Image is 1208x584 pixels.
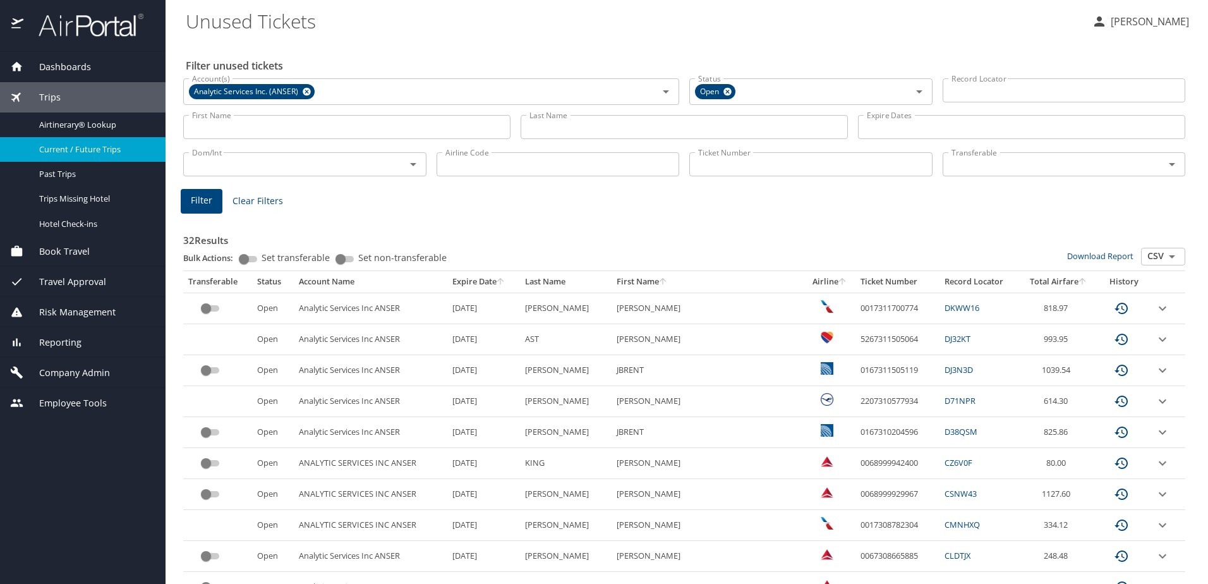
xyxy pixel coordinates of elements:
[1163,248,1181,265] button: Open
[233,193,283,209] span: Clear Filters
[294,324,447,355] td: Analytic Services Inc ANSER
[262,253,330,262] span: Set transferable
[1019,324,1097,355] td: 993.95
[294,271,447,293] th: Account Name
[939,271,1019,293] th: Record Locator
[821,455,833,468] img: Delta Airlines
[294,541,447,572] td: Analytic Services Inc ANSER
[447,324,521,355] td: [DATE]
[23,396,107,410] span: Employee Tools
[821,393,833,406] img: Lufthansa
[447,417,521,448] td: [DATE]
[1155,518,1170,533] button: expand row
[252,448,294,479] td: Open
[520,324,612,355] td: AST
[294,293,447,324] td: Analytic Services Inc ANSER
[252,271,294,293] th: Status
[39,168,150,180] span: Past Trips
[39,193,150,205] span: Trips Missing Hotel
[945,457,972,468] a: CZ6V0F
[612,417,804,448] td: JBRENT
[252,479,294,510] td: Open
[23,305,116,319] span: Risk Management
[945,519,980,530] a: CMNHXQ
[821,331,833,344] img: Southwest Airlines
[189,84,315,99] div: Analytic Services Inc. (ANSER)
[945,426,977,437] a: D38QSM
[23,275,106,289] span: Travel Approval
[910,83,928,100] button: Open
[183,226,1185,248] h3: 32 Results
[1019,417,1097,448] td: 825.86
[181,189,222,214] button: Filter
[447,271,521,293] th: Expire Date
[855,479,939,510] td: 0068999929967
[404,155,422,173] button: Open
[855,448,939,479] td: 0068999942400
[188,276,247,288] div: Transferable
[1097,271,1150,293] th: History
[520,293,612,324] td: [PERSON_NAME]
[294,448,447,479] td: ANALYTIC SERVICES INC ANSER
[1155,425,1170,440] button: expand row
[855,293,939,324] td: 0017311700774
[855,510,939,541] td: 0017308782304
[612,386,804,417] td: [PERSON_NAME]
[23,60,91,74] span: Dashboards
[520,448,612,479] td: KING
[821,424,833,437] img: United Airlines
[804,271,855,293] th: Airline
[612,271,804,293] th: First Name
[1019,386,1097,417] td: 614.30
[252,355,294,386] td: Open
[11,13,25,37] img: icon-airportal.png
[520,355,612,386] td: [PERSON_NAME]
[252,541,294,572] td: Open
[659,278,668,286] button: sort
[520,510,612,541] td: [PERSON_NAME]
[23,336,82,350] span: Reporting
[252,417,294,448] td: Open
[612,355,804,386] td: JBRENT
[821,548,833,561] img: Delta Airlines
[23,366,110,380] span: Company Admin
[1155,363,1170,378] button: expand row
[1155,332,1170,347] button: expand row
[855,417,939,448] td: 0167310204596
[612,448,804,479] td: [PERSON_NAME]
[23,245,90,259] span: Book Travel
[945,333,970,344] a: DJ32KT
[612,479,804,510] td: [PERSON_NAME]
[1019,479,1097,510] td: 1127.60
[855,386,939,417] td: 2207310577934
[447,355,521,386] td: [DATE]
[1019,293,1097,324] td: 818.97
[612,510,804,541] td: [PERSON_NAME]
[294,355,447,386] td: Analytic Services Inc ANSER
[520,271,612,293] th: Last Name
[1019,271,1097,293] th: Total Airfare
[183,252,243,264] p: Bulk Actions:
[612,293,804,324] td: [PERSON_NAME]
[855,541,939,572] td: 0067308665885
[25,13,143,37] img: airportal-logo.png
[821,486,833,499] img: Delta Airlines
[1019,355,1097,386] td: 1039.54
[612,324,804,355] td: [PERSON_NAME]
[855,355,939,386] td: 0167311505119
[1155,394,1170,409] button: expand row
[39,119,150,131] span: Airtinerary® Lookup
[186,1,1082,40] h1: Unused Tickets
[1019,541,1097,572] td: 248.48
[945,550,970,561] a: CLDTJX
[447,541,521,572] td: [DATE]
[520,541,612,572] td: [PERSON_NAME]
[1155,487,1170,502] button: expand row
[447,479,521,510] td: [DATE]
[520,479,612,510] td: [PERSON_NAME]
[447,510,521,541] td: [DATE]
[191,193,212,209] span: Filter
[838,278,847,286] button: sort
[227,190,288,213] button: Clear Filters
[612,541,804,572] td: [PERSON_NAME]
